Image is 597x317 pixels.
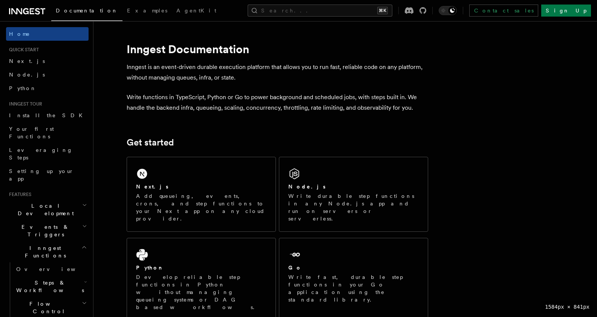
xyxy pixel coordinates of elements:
[176,8,216,14] span: AgentKit
[13,262,89,276] a: Overview
[127,137,174,148] a: Get started
[6,199,89,220] button: Local Development
[6,81,89,95] a: Python
[6,109,89,122] a: Install the SDK
[122,2,172,20] a: Examples
[6,47,39,53] span: Quick start
[13,300,82,315] span: Flow Control
[13,279,84,294] span: Steps & Workflows
[136,273,266,311] p: Develop reliable step functions in Python without managing queueing systems or DAG based workflows.
[248,5,392,17] button: Search...⌘K
[6,101,42,107] span: Inngest tour
[6,191,31,198] span: Features
[127,62,428,83] p: Inngest is an event-driven durable execution platform that allows you to run fast, reliable code ...
[136,192,266,222] p: Add queueing, events, crons, and step functions to your Next app on any cloud provider.
[6,27,89,41] a: Home
[13,276,89,297] button: Steps & Workflows
[377,7,388,14] kbd: ⌘K
[288,264,302,271] h2: Go
[288,273,419,303] p: Write fast, durable step functions in your Go application using the standard library.
[136,183,168,190] h2: Next.js
[9,58,45,64] span: Next.js
[127,92,428,113] p: Write functions in TypeScript, Python or Go to power background and scheduled jobs, with steps bu...
[541,5,591,17] a: Sign Up
[6,220,89,241] button: Events & Triggers
[6,202,82,217] span: Local Development
[9,168,74,182] span: Setting up your app
[6,143,89,164] a: Leveraging Steps
[6,241,89,262] button: Inngest Functions
[6,164,89,185] a: Setting up your app
[56,8,118,14] span: Documentation
[6,54,89,68] a: Next.js
[6,122,89,143] a: Your first Functions
[9,147,73,161] span: Leveraging Steps
[9,85,37,91] span: Python
[127,42,428,56] h1: Inngest Documentation
[172,2,221,20] a: AgentKit
[127,157,276,232] a: Next.jsAdd queueing, events, crons, and step functions to your Next app on any cloud provider.
[9,72,45,78] span: Node.js
[288,183,326,190] h2: Node.js
[127,8,167,14] span: Examples
[9,30,30,38] span: Home
[9,112,87,118] span: Install the SDK
[136,264,164,271] h2: Python
[279,157,428,232] a: Node.jsWrite durable step functions in any Node.js app and run on servers or serverless.
[9,126,54,139] span: Your first Functions
[6,223,82,238] span: Events & Triggers
[439,6,457,15] button: Toggle dark mode
[16,266,94,272] span: Overview
[6,68,89,81] a: Node.js
[469,5,538,17] a: Contact sales
[51,2,122,21] a: Documentation
[288,192,419,222] p: Write durable step functions in any Node.js app and run on servers or serverless.
[6,244,81,259] span: Inngest Functions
